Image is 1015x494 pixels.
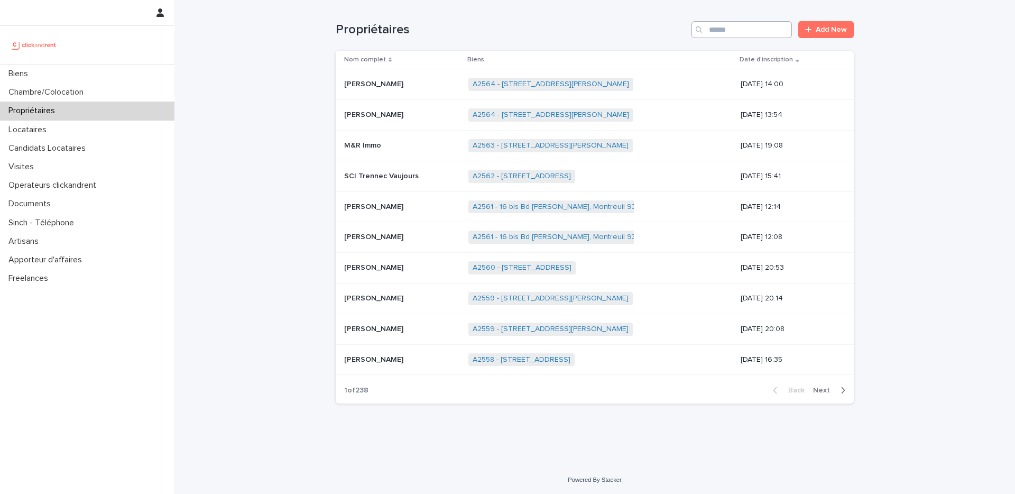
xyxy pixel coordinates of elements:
p: Nom complet [344,54,386,66]
p: Operateurs clickandrent [4,180,105,190]
button: Back [764,386,809,395]
a: A2564 - [STREET_ADDRESS][PERSON_NAME] [473,111,629,120]
tr: M&R ImmoM&R Immo A2563 - [STREET_ADDRESS][PERSON_NAME] [DATE] 19:08 [336,130,854,161]
span: Next [813,387,836,394]
a: A2563 - [STREET_ADDRESS][PERSON_NAME] [473,141,629,150]
p: Date d'inscription [740,54,793,66]
p: Sinch - Téléphone [4,218,82,228]
p: [DATE] 16:35 [741,355,837,364]
p: [DATE] 20:08 [741,325,837,334]
a: A2564 - [STREET_ADDRESS][PERSON_NAME] [473,80,629,89]
tr: [PERSON_NAME][PERSON_NAME] A2559 - [STREET_ADDRESS][PERSON_NAME] [DATE] 20:14 [336,283,854,314]
p: 1 of 238 [336,378,377,404]
p: [PERSON_NAME] [344,200,405,212]
p: Visites [4,162,42,172]
p: Locataires [4,125,55,135]
p: Biens [4,69,36,79]
tr: [PERSON_NAME][PERSON_NAME] A2559 - [STREET_ADDRESS][PERSON_NAME] [DATE] 20:08 [336,314,854,344]
p: Candidats Locataires [4,143,94,153]
p: [DATE] 14:00 [741,80,837,89]
p: [PERSON_NAME] [344,292,405,303]
p: [PERSON_NAME] [344,323,405,334]
p: [PERSON_NAME] [344,78,405,89]
tr: [PERSON_NAME][PERSON_NAME] A2561 - 16 bis Bd [PERSON_NAME], Montreuil 93100 [DATE] 12:08 [336,222,854,253]
p: [DATE] 15:41 [741,172,837,181]
a: A2559 - [STREET_ADDRESS][PERSON_NAME] [473,294,629,303]
p: Artisans [4,236,47,246]
p: Propriétaires [4,106,63,116]
tr: [PERSON_NAME][PERSON_NAME] A2560 - [STREET_ADDRESS] [DATE] 20:53 [336,253,854,283]
input: Search [691,21,792,38]
a: Add New [798,21,854,38]
tr: [PERSON_NAME][PERSON_NAME] A2564 - [STREET_ADDRESS][PERSON_NAME] [DATE] 13:54 [336,100,854,131]
h1: Propriétaires [336,22,687,38]
p: Chambre/Colocation [4,87,92,97]
p: M&R Immo [344,139,383,150]
p: [DATE] 12:08 [741,233,837,242]
tr: [PERSON_NAME][PERSON_NAME] A2561 - 16 bis Bd [PERSON_NAME], Montreuil 93100 [DATE] 12:14 [336,191,854,222]
tr: SCI Trennec VaujoursSCI Trennec Vaujours A2562 - [STREET_ADDRESS] [DATE] 15:41 [336,161,854,191]
button: Next [809,386,854,395]
img: UCB0brd3T0yccxBKYDjQ [8,34,60,56]
p: [DATE] 20:14 [741,294,837,303]
a: A2558 - [STREET_ADDRESS] [473,355,570,364]
p: [DATE] 19:08 [741,141,837,150]
p: Apporteur d'affaires [4,255,90,265]
a: A2559 - [STREET_ADDRESS][PERSON_NAME] [473,325,629,334]
p: [PERSON_NAME] [344,231,405,242]
p: [DATE] 12:14 [741,203,837,212]
span: Add New [816,26,847,33]
p: [PERSON_NAME] [344,353,405,364]
p: [PERSON_NAME] [344,261,405,272]
a: A2560 - [STREET_ADDRESS] [473,263,571,272]
tr: [PERSON_NAME][PERSON_NAME] A2564 - [STREET_ADDRESS][PERSON_NAME] [DATE] 14:00 [336,69,854,100]
p: Freelances [4,273,57,283]
a: A2561 - 16 bis Bd [PERSON_NAME], Montreuil 93100 [473,203,648,212]
span: Back [782,387,805,394]
p: Documents [4,199,59,209]
p: SCI Trennec Vaujours [344,170,421,181]
p: [PERSON_NAME] [344,108,405,120]
p: [DATE] 13:54 [741,111,837,120]
p: [DATE] 20:53 [741,263,837,272]
a: A2562 - [STREET_ADDRESS] [473,172,571,181]
tr: [PERSON_NAME][PERSON_NAME] A2558 - [STREET_ADDRESS] [DATE] 16:35 [336,344,854,375]
p: Biens [467,54,484,66]
a: A2561 - 16 bis Bd [PERSON_NAME], Montreuil 93100 [473,233,648,242]
a: Powered By Stacker [568,477,621,483]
